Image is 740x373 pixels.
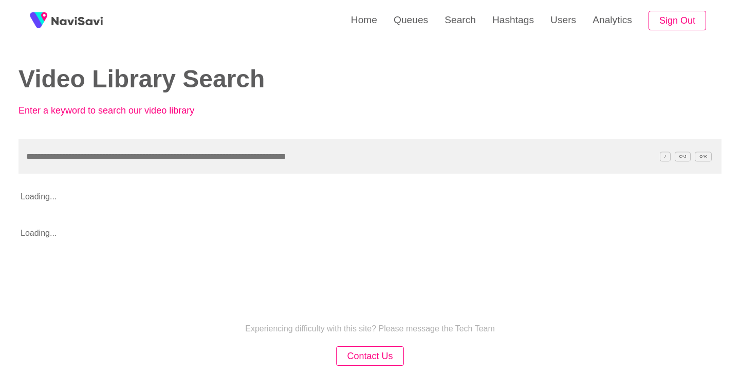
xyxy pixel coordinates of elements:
h2: Video Library Search [18,66,355,93]
button: Contact Us [336,346,403,366]
p: Experiencing difficulty with this site? Please message the Tech Team [245,324,495,333]
button: Sign Out [649,11,706,31]
span: C^K [695,152,712,161]
p: Enter a keyword to search our video library [18,105,245,116]
span: / [660,152,670,161]
p: Loading... [18,220,651,246]
a: Contact Us [336,352,403,361]
img: fireSpot [51,15,103,26]
p: Loading... [18,184,651,210]
img: fireSpot [26,8,51,33]
span: C^J [675,152,691,161]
